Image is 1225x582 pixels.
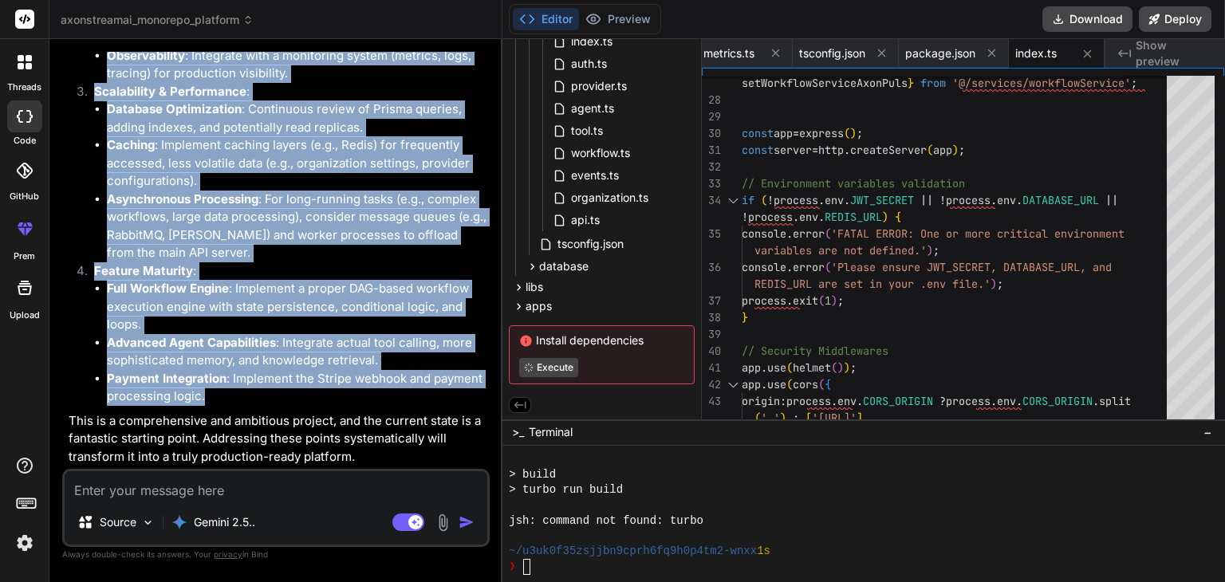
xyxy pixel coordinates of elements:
label: GitHub [10,190,39,203]
span: ' [812,411,818,425]
span: : [793,411,799,425]
span: process [742,293,786,308]
span: . [761,360,767,375]
span: metrics.ts [703,45,754,61]
span: http [818,143,844,157]
span: ) [831,293,837,308]
span: app [933,143,952,157]
strong: Database Optimization [107,101,242,116]
img: attachment [434,513,452,532]
span: api.ts [569,210,601,230]
button: − [1200,419,1215,445]
span: index.ts [1015,45,1057,61]
span: ( [825,260,831,274]
span: ; [959,143,965,157]
span: ; [857,126,863,140]
p: Gemini 2.5.. [194,514,255,530]
span: ] [857,411,863,425]
img: Pick Models [141,516,155,529]
span: − [1203,424,1212,440]
span: 1s [757,544,770,559]
li: : For long-running tasks (e.g., complex workflows, large data processing), consider message queue... [107,191,486,262]
span: setWorkflowServiceAxonPuls [742,76,908,90]
span: ) [991,277,997,291]
span: || [1105,193,1118,207]
span: . [818,210,825,224]
span: { [825,377,831,391]
span: . [786,293,793,308]
span: ( [786,360,793,375]
div: 38 [702,309,721,326]
span: from [920,76,946,90]
span: ~/u3uk0f35zsjjbn9cprh6fq9h0p4tm2-wnxx [509,544,757,559]
span: jsh: command not found: turbo [509,513,703,529]
span: >_ [512,424,524,440]
span: use [767,377,786,391]
img: icon [459,514,475,530]
li: : Implement caching layers (e.g., Redis) for frequently accessed, less volatile data (e.g., organ... [107,136,486,191]
span: . [786,260,793,274]
span: env [997,193,1016,207]
label: code [14,134,36,147]
span: ; [933,243,939,258]
div: 32 [702,159,721,175]
span: ) [837,360,844,375]
span: cors [793,377,818,391]
span: . [818,193,825,207]
span: . [831,394,837,408]
span: database [539,258,589,274]
span: ',' [761,411,780,425]
span: , [863,411,869,425]
span: . [786,226,793,241]
button: Deploy [1139,6,1211,32]
button: Download [1042,6,1132,32]
div: 29 [702,108,721,125]
li: : Continuous review of Prisma queries, adding indexes, and potentially read replicas. [107,100,486,136]
strong: Full Workflow Engine [107,281,229,296]
span: error [793,260,825,274]
li: : Integrate with a monitoring system (metrics, logs, tracing) for production visibility. [107,47,486,83]
strong: Caching [107,137,155,152]
span: express [799,126,844,140]
span: . [793,210,799,224]
span: = [812,143,818,157]
span: ! [742,210,748,224]
span: env [825,193,844,207]
span: = [793,126,799,140]
span: exit [793,293,818,308]
span: [URL] [818,411,850,425]
span: env [837,394,857,408]
span: ' [850,411,857,425]
span: : [780,394,786,408]
span: . [1016,394,1022,408]
span: package.json [905,45,975,61]
span: app [742,377,761,391]
span: env [997,394,1016,408]
span: } [742,310,748,324]
span: Install dependencies [519,332,684,348]
span: ( [786,377,793,391]
div: 28 [702,92,721,108]
span: if [742,193,754,207]
div: 42 [702,376,721,393]
span: server [774,143,812,157]
div: 41 [702,360,721,376]
span: auth.ts [569,54,609,73]
span: axonstreamai_monorepo_platform [61,12,254,28]
img: Gemini 2.5 flash [171,514,187,530]
strong: Observability [107,48,185,63]
span: organization.ts [569,188,650,207]
span: process [946,394,991,408]
span: // Environment variables validation [742,176,965,191]
div: 43 [702,393,721,410]
span: provider.ts [569,77,628,96]
span: . [761,377,767,391]
span: . [1016,193,1022,207]
span: { [895,210,901,224]
span: REDIS_URL are set in your .env file.' [754,277,991,291]
span: ( [818,377,825,391]
button: Editor [513,8,579,30]
span: ) [780,411,786,425]
div: 35 [702,226,721,242]
span: const [742,143,774,157]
